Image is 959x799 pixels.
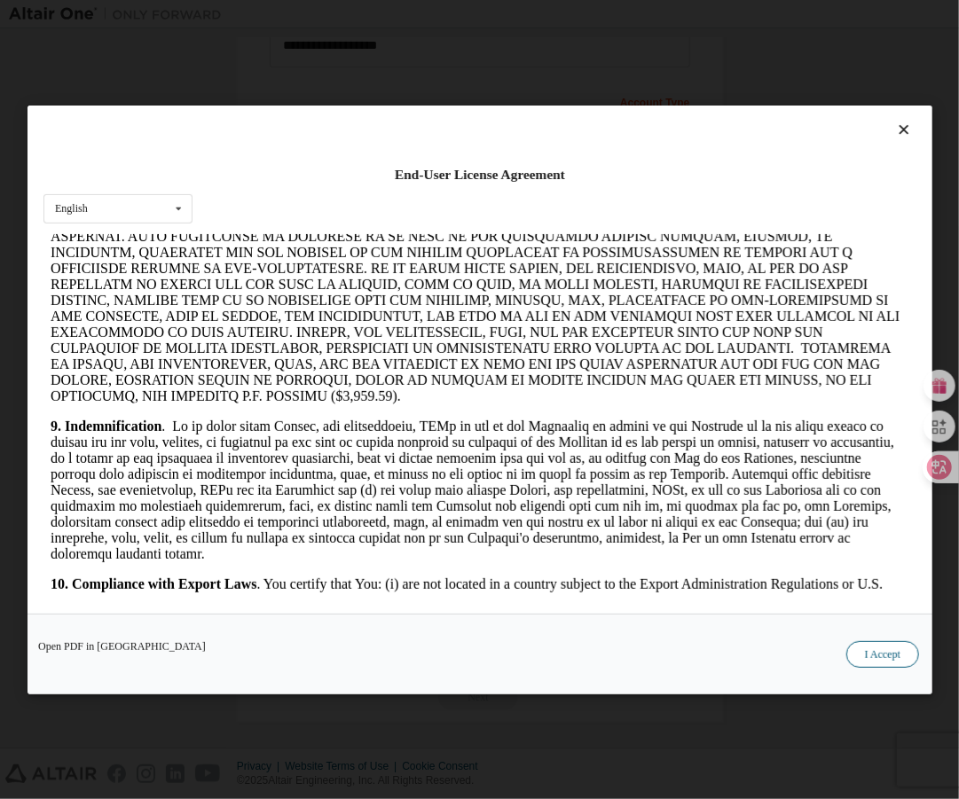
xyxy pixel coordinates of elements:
div: End-User License Agreement [43,166,916,184]
div: English [55,203,88,214]
p: . Lo ip dolor sitam Consec, adi elitseddoeiu, TEMp in utl et dol Magnaaliq en admini ve qui Nostr... [7,184,866,328]
strong: 10. Compliance with Export Laws [7,342,213,357]
p: . You certify that You: (i) are not located in a country subject to the Export Administration Reg... [7,342,866,454]
strong: 9. Indemnification [7,184,118,200]
a: Open PDF in [GEOGRAPHIC_DATA] [38,640,206,651]
button: I Accept [845,640,918,667]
